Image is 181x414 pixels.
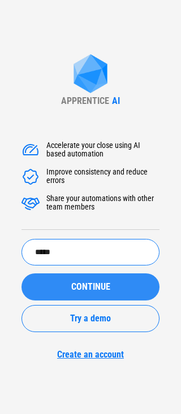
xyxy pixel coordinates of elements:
[61,95,109,106] div: APPRENTICE
[21,168,40,186] img: Accelerate
[21,194,40,212] img: Accelerate
[68,54,113,95] img: Apprentice AI
[21,141,40,159] img: Accelerate
[46,141,160,159] div: Accelerate your close using AI based automation
[70,314,111,323] span: Try a demo
[46,168,160,186] div: Improve consistency and reduce errors
[112,95,120,106] div: AI
[21,273,160,300] button: CONTINUE
[21,305,160,332] button: Try a demo
[21,349,160,360] a: Create an account
[71,282,110,291] span: CONTINUE
[46,194,160,212] div: Share your automations with other team members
